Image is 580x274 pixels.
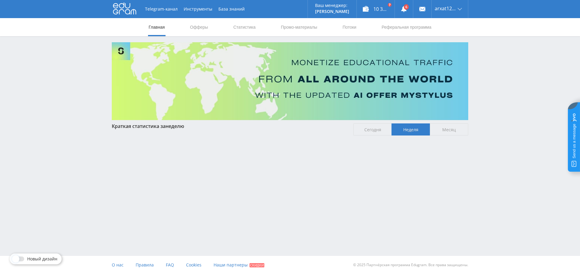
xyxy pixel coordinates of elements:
[166,123,184,129] span: неделю
[136,262,154,268] span: Правила
[27,256,57,261] span: Новый дизайн
[166,262,174,268] span: FAQ
[214,262,248,268] span: Наши партнеры
[166,256,174,274] a: FAQ
[280,18,318,36] a: Промо-материалы
[381,18,432,36] a: Реферальная программа
[136,256,154,274] a: Правила
[435,6,456,11] span: arxat1268
[353,123,392,135] span: Сегодня
[293,256,468,274] div: © 2025 Партнёрская программа Edugram. Все права защищены.
[214,256,264,274] a: Наши партнеры Скидки
[250,263,264,267] span: Скидки
[112,42,468,120] img: Banner
[112,256,124,274] a: О нас
[315,3,349,8] p: Ваш менеджер:
[342,18,357,36] a: Потоки
[391,123,430,135] span: Неделя
[186,262,201,268] span: Cookies
[112,123,347,129] div: Краткая статистика за
[186,256,201,274] a: Cookies
[112,262,124,268] span: О нас
[189,18,209,36] a: Офферы
[233,18,256,36] a: Статистика
[430,123,468,135] span: Месяц
[315,9,349,14] p: [PERSON_NAME]
[148,18,165,36] a: Главная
